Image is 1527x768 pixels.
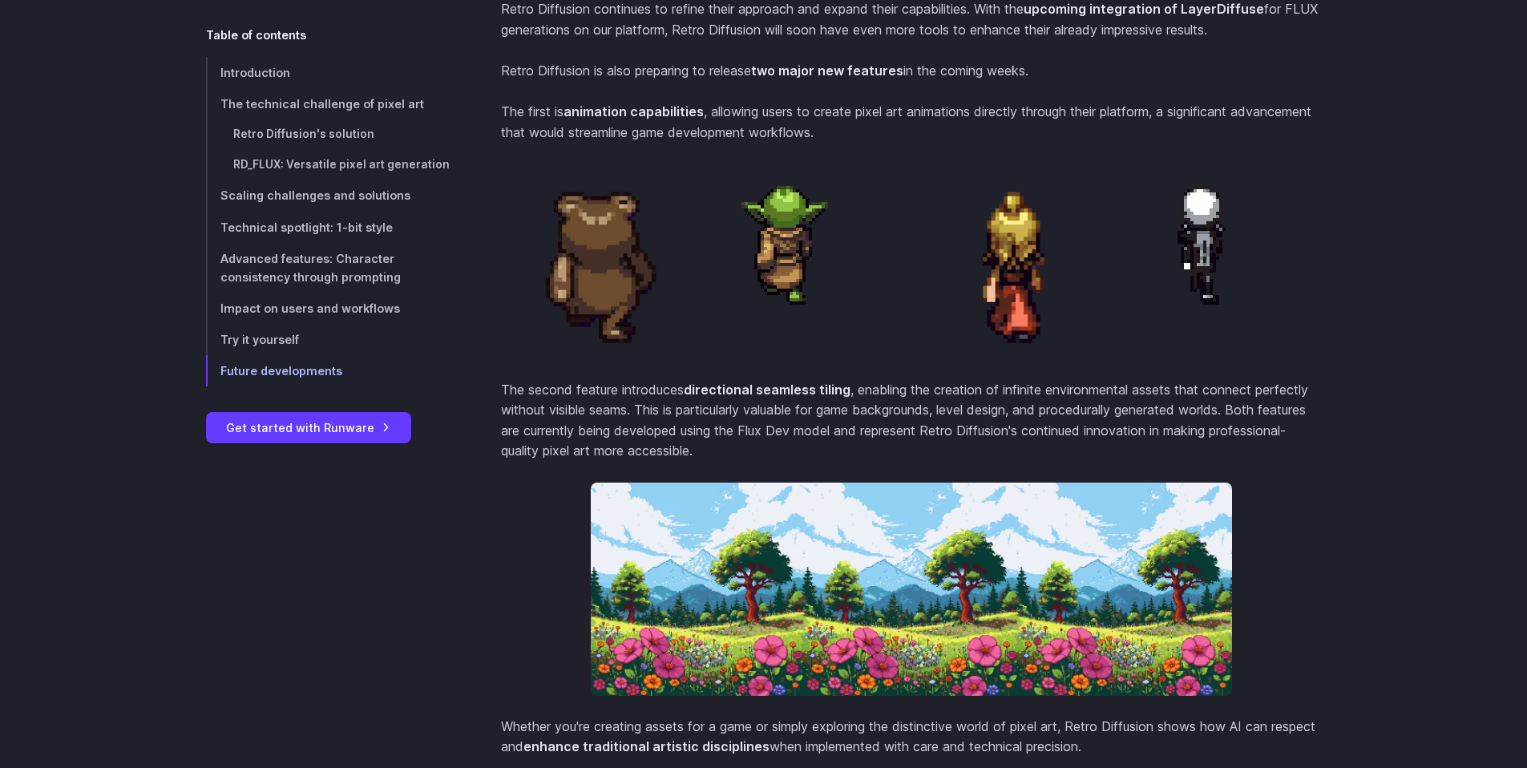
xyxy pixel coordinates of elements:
[206,26,306,44] span: Table of contents
[1024,1,1264,17] strong: upcoming integration of LayerDiffuse
[564,103,704,119] strong: animation capabilities
[501,61,1322,82] p: Retro Diffusion is also preparing to release in the coming weeks.
[206,243,450,293] a: Advanced features: Character consistency through prompting
[206,412,411,443] a: Get started with Runware
[220,97,424,111] span: The technical challenge of pixel art
[1126,164,1280,317] img: a pixel art animated character with a round, white head and a suit, walking with a mysterious aura
[220,364,342,378] span: Future developments
[591,483,1232,697] img: a beautiful pixel art meadow filled with colorful wildflowers, trees, and mountains under a clear...
[233,158,450,171] span: RD_FLUX: Versatile pixel art generation
[709,164,863,317] img: a pixel art animated character resembling a small green alien with pointed ears, wearing a robe
[523,738,770,754] strong: enhance traditional artistic disciplines
[220,333,299,346] span: Try it yourself
[501,164,697,359] img: a pixel art animated walking bear character, with a simple and chubby design
[220,220,393,234] span: Technical spotlight: 1-bit style
[233,127,374,140] span: Retro Diffusion's solution
[918,164,1113,359] img: a pixel art animated character of a regal figure with long blond hair and a red outfit, walking
[751,63,903,79] strong: two major new features
[206,212,450,243] a: Technical spotlight: 1-bit style
[220,301,400,315] span: Impact on users and workflows
[206,119,450,150] a: Retro Diffusion's solution
[220,66,290,79] span: Introduction
[206,324,450,355] a: Try it yourself
[501,717,1322,758] p: Whether you're creating assets for a game or simply exploring the distinctive world of pixel art,...
[206,88,450,119] a: The technical challenge of pixel art
[501,380,1322,462] p: The second feature introduces , enabling the creation of infinite environmental assets that conne...
[206,150,450,180] a: RD_FLUX: Versatile pixel art generation
[220,252,401,284] span: Advanced features: Character consistency through prompting
[684,382,850,398] strong: directional seamless tiling
[206,355,450,386] a: Future developments
[206,180,450,212] a: Scaling challenges and solutions
[206,57,450,88] a: Introduction
[501,102,1322,143] p: The first is , allowing users to create pixel art animations directly through their platform, a s...
[206,293,450,324] a: Impact on users and workflows
[220,189,410,203] span: Scaling challenges and solutions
